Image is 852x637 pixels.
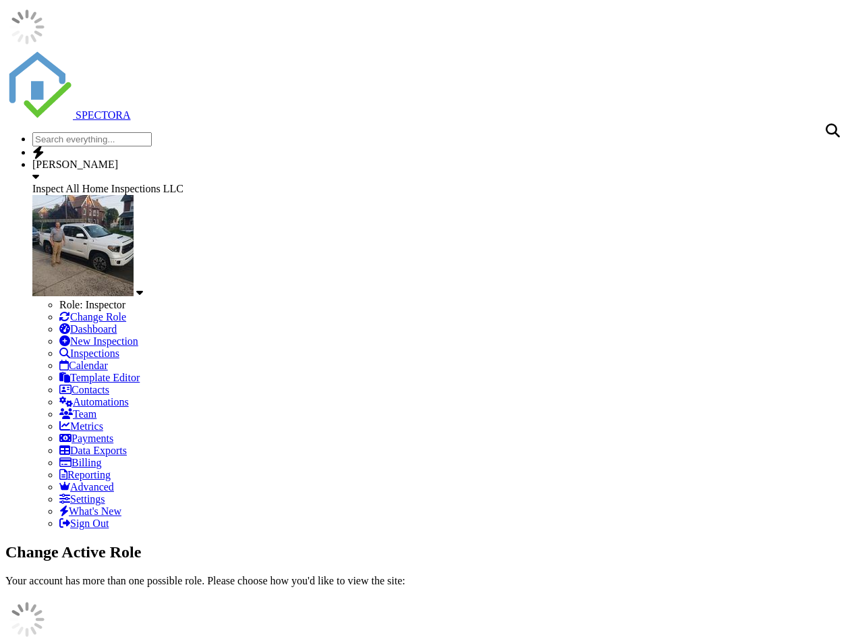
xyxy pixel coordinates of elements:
a: Automations [59,396,129,408]
a: Payments [59,433,113,444]
img: loading-93afd81d04378562ca97960a6d0abf470c8f8241ccf6a1b4da771bf876922d1b.gif [5,5,49,49]
a: What's New [59,505,121,517]
a: Data Exports [59,445,127,456]
a: Metrics [59,420,103,432]
div: Inspect All Home Inspections LLC [32,183,847,195]
a: Settings [59,493,105,505]
span: Role: Inspector [59,299,125,310]
h2: Change Active Role [5,543,847,561]
a: Inspections [59,348,119,359]
a: SPECTORA [5,109,131,121]
a: Contacts [59,384,109,395]
a: Advanced [59,481,114,493]
a: Calendar [59,360,108,371]
a: Template Editor [59,372,140,383]
a: Change Role [59,311,126,323]
p: Your account has more than one possible role. Please choose how you'd like to view the site: [5,575,847,587]
span: SPECTORA [76,109,131,121]
div: [PERSON_NAME] [32,159,847,171]
a: Sign Out [59,518,109,529]
a: Billing [59,457,101,468]
img: 20180702_192642.jpg [32,195,134,296]
a: Team [59,408,96,420]
img: The Best Home Inspection Software - Spectora [5,51,73,119]
a: Dashboard [59,323,117,335]
input: Search everything... [32,132,152,146]
a: New Inspection [59,335,138,347]
a: Reporting [59,469,111,480]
